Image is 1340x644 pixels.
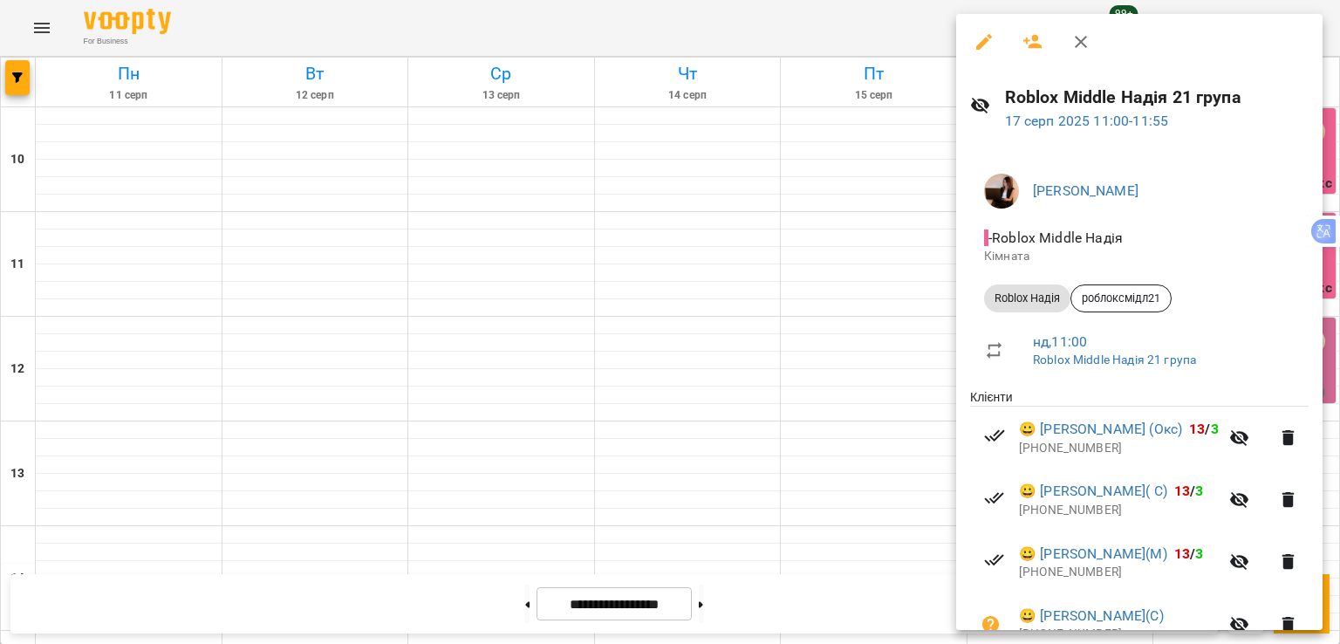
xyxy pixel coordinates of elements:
a: 17 серп 2025 11:00-11:55 [1005,113,1169,129]
span: роблоксмідл21 [1071,291,1171,306]
a: нд , 11:00 [1033,333,1087,350]
b: / [1174,483,1204,499]
b: / [1174,545,1204,562]
svg: Візит сплачено [984,550,1005,571]
a: 😀 [PERSON_NAME]( С) [1019,481,1167,502]
svg: Візит сплачено [984,425,1005,446]
p: [PHONE_NUMBER] [1019,626,1219,643]
span: 3 [1211,421,1219,437]
span: 3 [1195,483,1203,499]
span: Roblox Надія [984,291,1070,306]
span: 13 [1174,545,1190,562]
p: Кімната [984,248,1295,265]
a: [PERSON_NAME] [1033,182,1138,199]
div: роблоксмідл21 [1070,284,1172,312]
span: 13 [1189,421,1205,437]
a: 😀 [PERSON_NAME](С) [1019,606,1164,627]
img: f1c8304d7b699b11ef2dd1d838014dff.jpg [984,174,1019,209]
h6: Roblox Middle Надія 21 група [1005,84,1309,111]
b: / [1189,421,1219,437]
span: - Roblox Middle Надія [984,230,1126,246]
span: 13 [1174,483,1190,499]
span: 3 [1195,545,1203,562]
p: [PHONE_NUMBER] [1019,502,1219,519]
p: [PHONE_NUMBER] [1019,440,1219,457]
a: 😀 [PERSON_NAME](М) [1019,544,1167,565]
svg: Візит сплачено [984,488,1005,509]
a: 😀 [PERSON_NAME] (Окс) [1019,419,1182,440]
p: [PHONE_NUMBER] [1019,564,1219,581]
a: Roblox Middle Надія 21 група [1033,353,1196,367]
